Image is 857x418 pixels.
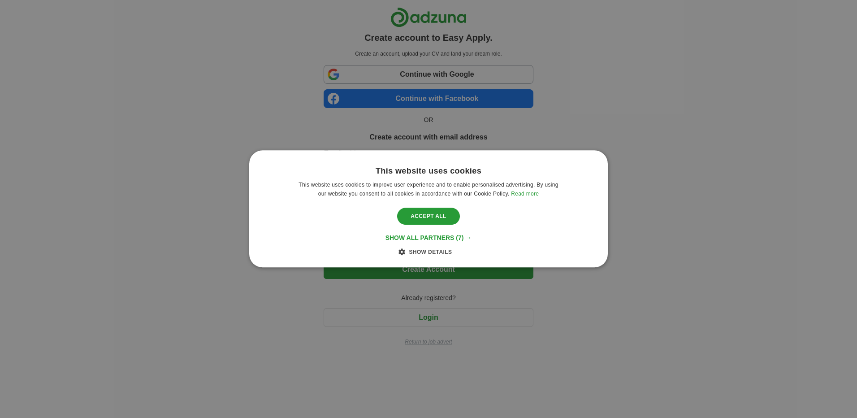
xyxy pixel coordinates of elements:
span: Show details [409,249,452,256]
div: Show details [405,248,452,257]
span: (7) → [456,235,472,242]
div: This website uses cookies [376,166,481,176]
span: Show all partners [385,235,454,242]
div: Cookie consent dialog [249,150,608,267]
span: This website uses cookies to improve user experience and to enable personalised advertising. By u... [299,182,558,197]
div: Accept all [397,208,460,225]
a: Read more, opens a new window [511,191,539,197]
div: Show all partners (7) → [385,234,472,242]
